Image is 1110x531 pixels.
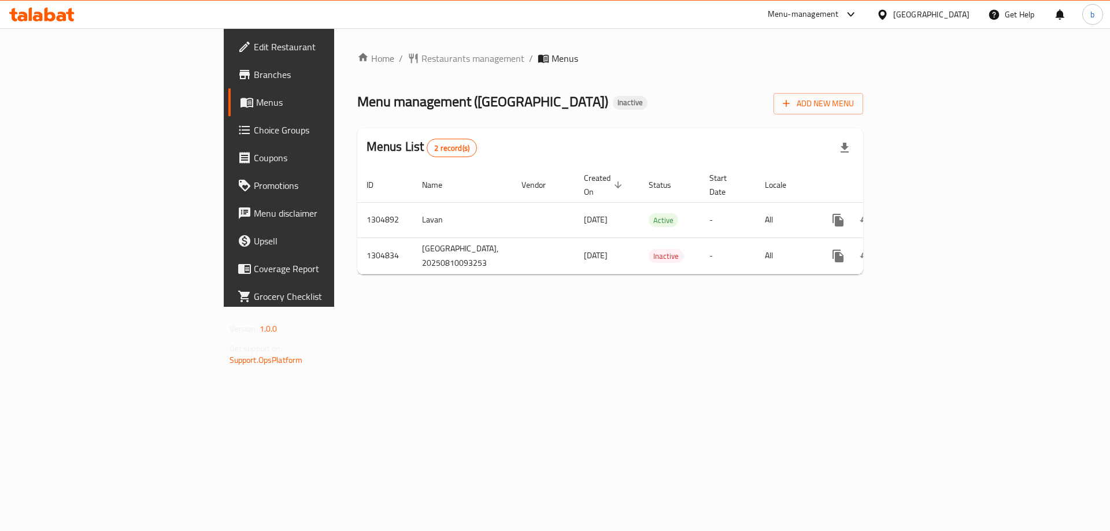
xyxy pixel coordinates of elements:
[408,51,524,65] a: Restaurants management
[228,61,409,88] a: Branches
[649,213,678,227] div: Active
[756,202,815,237] td: All
[584,171,626,199] span: Created On
[260,321,277,336] span: 1.0.0
[357,51,864,65] nav: breadcrumb
[228,227,409,255] a: Upsell
[521,178,561,192] span: Vendor
[584,212,608,227] span: [DATE]
[427,143,476,154] span: 2 record(s)
[774,93,863,114] button: Add New Menu
[413,202,512,237] td: Lavan
[700,237,756,274] td: -
[613,96,647,110] div: Inactive
[700,202,756,237] td: -
[893,8,970,21] div: [GEOGRAPHIC_DATA]
[254,68,400,81] span: Branches
[228,255,409,283] a: Coverage Report
[254,179,400,192] span: Promotions
[649,214,678,227] span: Active
[765,178,801,192] span: Locale
[254,234,400,248] span: Upsell
[254,289,400,303] span: Grocery Checklist
[529,51,533,65] li: /
[649,250,683,263] span: Inactive
[254,40,400,54] span: Edit Restaurant
[254,151,400,165] span: Coupons
[824,242,852,270] button: more
[254,262,400,276] span: Coverage Report
[367,138,477,157] h2: Menus List
[228,199,409,227] a: Menu disclaimer
[552,51,578,65] span: Menus
[852,206,880,234] button: Change Status
[756,237,815,274] td: All
[613,98,647,107] span: Inactive
[831,134,859,162] div: Export file
[768,8,839,21] div: Menu-management
[815,168,945,203] th: Actions
[228,116,409,144] a: Choice Groups
[357,168,945,274] table: enhanced table
[230,321,258,336] span: Version:
[254,206,400,220] span: Menu disclaimer
[584,248,608,263] span: [DATE]
[228,33,409,61] a: Edit Restaurant
[367,178,388,192] span: ID
[254,123,400,137] span: Choice Groups
[228,144,409,172] a: Coupons
[228,88,409,116] a: Menus
[228,172,409,199] a: Promotions
[422,178,457,192] span: Name
[230,352,303,367] a: Support.OpsPlatform
[357,88,608,114] span: Menu management ( [GEOGRAPHIC_DATA] )
[1090,8,1094,21] span: b
[649,178,686,192] span: Status
[427,139,477,157] div: Total records count
[256,95,400,109] span: Menus
[413,237,512,274] td: [GEOGRAPHIC_DATA], 20250810093253
[230,341,283,356] span: Get support on:
[852,242,880,270] button: Change Status
[421,51,524,65] span: Restaurants management
[709,171,742,199] span: Start Date
[783,96,854,111] span: Add New Menu
[649,249,683,263] div: Inactive
[824,206,852,234] button: more
[228,283,409,310] a: Grocery Checklist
